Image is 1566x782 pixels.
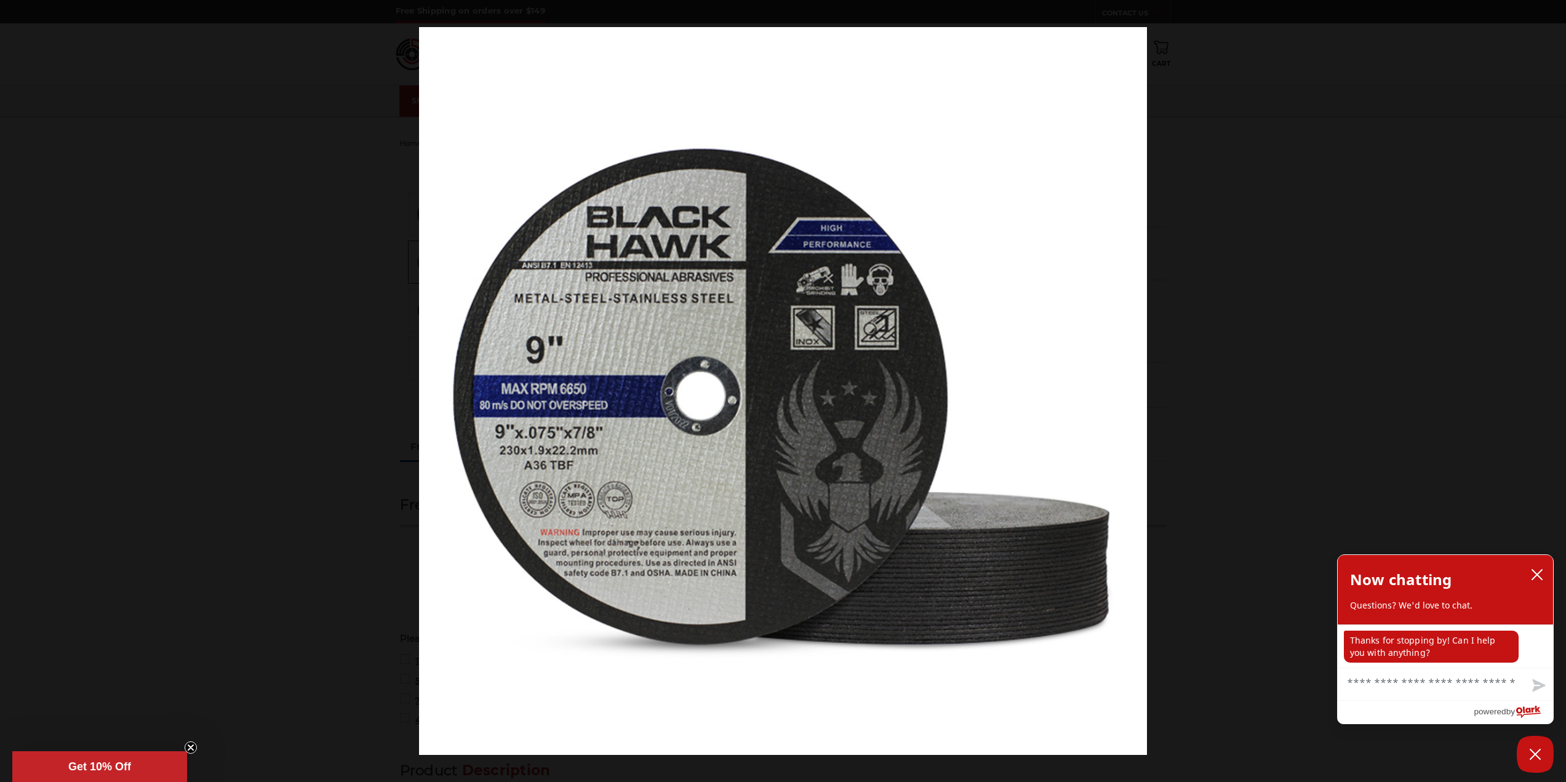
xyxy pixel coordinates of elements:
[1517,736,1554,773] button: Close Chatbox
[1474,704,1506,719] span: powered
[1506,704,1515,719] span: by
[1344,631,1519,663] p: Thanks for stopping by! Can I help you with anything?
[1527,565,1547,584] button: close chatbox
[1350,599,1541,612] p: Questions? We'd love to chat.
[1522,672,1553,700] button: Send message
[68,760,131,773] span: Get 10% Off
[1337,554,1554,724] div: olark chatbox
[1350,567,1452,592] h2: Now chatting
[419,27,1147,755] img: 9_inch_cut_off_wheel_-_pack__11172.1582561424.jpg
[1338,624,1553,668] div: chat
[1474,701,1553,724] a: Powered by Olark
[12,751,187,782] div: Get 10% OffClose teaser
[185,741,197,754] button: Close teaser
